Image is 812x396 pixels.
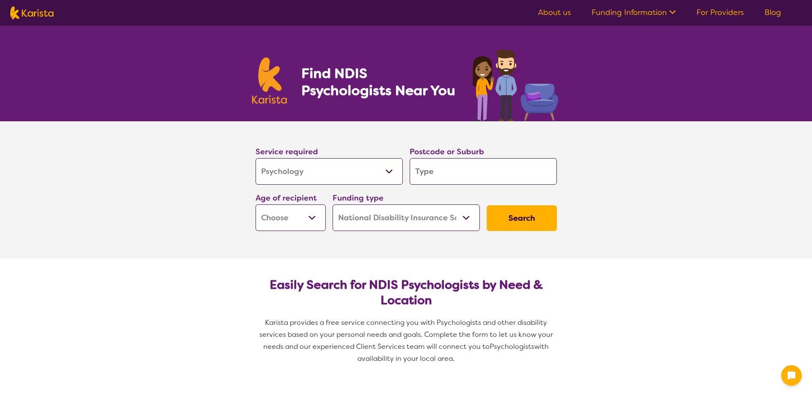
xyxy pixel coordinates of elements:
[764,7,781,18] a: Blog
[259,318,555,351] span: Karista provides a free service connecting you with Psychologists and other disability services b...
[256,147,318,157] label: Service required
[538,7,571,18] a: About us
[490,342,534,351] span: Psychologists
[410,147,484,157] label: Postcode or Suburb
[256,193,317,203] label: Age of recipient
[410,158,557,185] input: Type
[262,277,550,308] h2: Easily Search for NDIS Psychologists by Need & Location
[10,6,54,19] img: Karista logo
[252,57,287,104] img: Karista logo
[301,65,460,99] h1: Find NDIS Psychologists Near You
[487,205,557,231] button: Search
[696,7,744,18] a: For Providers
[592,7,676,18] a: Funding Information
[333,193,384,203] label: Funding type
[470,46,560,121] img: psychology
